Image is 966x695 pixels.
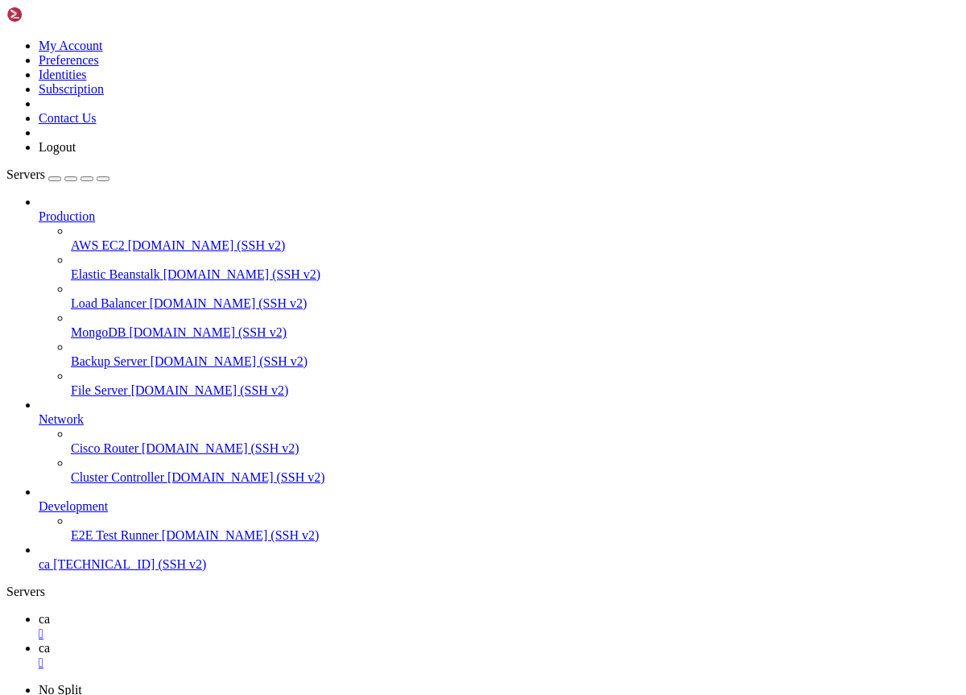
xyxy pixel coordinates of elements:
[39,612,50,626] span: ca
[150,296,308,310] span: [DOMAIN_NAME] (SSH v2)
[71,383,128,397] span: File Server
[71,383,960,398] a: File Server [DOMAIN_NAME] (SSH v2)
[39,557,50,571] span: ca
[39,641,960,670] a: ca
[39,612,960,641] a: ca
[39,398,960,485] li: Network
[39,627,960,641] a: 
[71,441,138,455] span: Cisco Router
[71,296,960,311] a: Load Balancer [DOMAIN_NAME] (SSH v2)
[128,238,286,252] span: [DOMAIN_NAME] (SSH v2)
[71,340,960,369] li: Backup Server [DOMAIN_NAME] (SSH v2)
[71,441,960,456] a: Cisco Router [DOMAIN_NAME] (SSH v2)
[71,354,147,368] span: Backup Server
[6,168,45,181] span: Servers
[39,195,960,398] li: Production
[71,514,960,543] li: E2E Test Runner [DOMAIN_NAME] (SSH v2)
[71,238,960,253] a: AWS EC2 [DOMAIN_NAME] (SSH v2)
[71,470,960,485] a: Cluster Controller [DOMAIN_NAME] (SSH v2)
[71,528,960,543] a: E2E Test Runner [DOMAIN_NAME] (SSH v2)
[39,209,95,223] span: Production
[71,427,960,456] li: Cisco Router [DOMAIN_NAME] (SSH v2)
[71,325,126,339] span: MongoDB
[71,528,159,542] span: E2E Test Runner
[71,238,125,252] span: AWS EC2
[39,140,76,154] a: Logout
[39,485,960,543] li: Development
[151,354,308,368] span: [DOMAIN_NAME] (SSH v2)
[39,68,87,81] a: Identities
[71,325,960,340] a: MongoDB [DOMAIN_NAME] (SSH v2)
[71,296,147,310] span: Load Balancer
[39,111,97,125] a: Contact Us
[53,557,206,571] span: [TECHNICAL_ID] (SSH v2)
[131,383,289,397] span: [DOMAIN_NAME] (SSH v2)
[6,168,109,181] a: Servers
[71,456,960,485] li: Cluster Controller [DOMAIN_NAME] (SSH v2)
[6,585,960,599] div: Servers
[71,267,160,281] span: Elastic Beanstalk
[39,641,50,655] span: ca
[39,39,103,52] a: My Account
[163,267,321,281] span: [DOMAIN_NAME] (SSH v2)
[39,557,960,572] a: ca [TECHNICAL_ID] (SSH v2)
[71,267,960,282] a: Elastic Beanstalk [DOMAIN_NAME] (SSH v2)
[39,53,99,67] a: Preferences
[71,470,164,484] span: Cluster Controller
[71,224,960,253] li: AWS EC2 [DOMAIN_NAME] (SSH v2)
[39,412,960,427] a: Network
[39,656,960,670] a: 
[39,209,960,224] a: Production
[162,528,320,542] span: [DOMAIN_NAME] (SSH v2)
[6,6,99,23] img: Shellngn
[39,499,960,514] a: Development
[129,325,287,339] span: [DOMAIN_NAME] (SSH v2)
[71,354,960,369] a: Backup Server [DOMAIN_NAME] (SSH v2)
[39,543,960,572] li: ca [TECHNICAL_ID] (SSH v2)
[71,311,960,340] li: MongoDB [DOMAIN_NAME] (SSH v2)
[71,369,960,398] li: File Server [DOMAIN_NAME] (SSH v2)
[39,412,84,426] span: Network
[39,499,108,513] span: Development
[142,441,299,455] span: [DOMAIN_NAME] (SSH v2)
[71,253,960,282] li: Elastic Beanstalk [DOMAIN_NAME] (SSH v2)
[167,470,325,484] span: [DOMAIN_NAME] (SSH v2)
[71,282,960,311] li: Load Balancer [DOMAIN_NAME] (SSH v2)
[39,82,104,96] a: Subscription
